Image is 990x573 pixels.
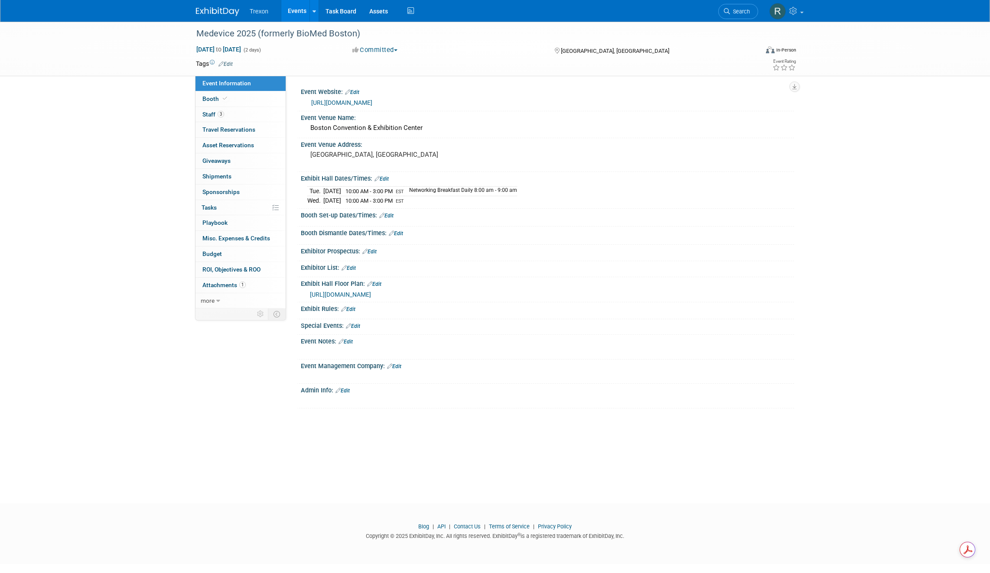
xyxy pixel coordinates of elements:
span: | [430,523,436,530]
span: more [201,297,215,304]
div: Exhibitor List: [301,261,794,272]
pre: [GEOGRAPHIC_DATA], [GEOGRAPHIC_DATA] [310,151,497,159]
span: EST [396,198,404,204]
span: Playbook [202,219,228,226]
span: [GEOGRAPHIC_DATA], [GEOGRAPHIC_DATA] [561,48,669,54]
a: [URL][DOMAIN_NAME] [311,99,372,106]
span: [DATE] [DATE] [196,45,241,53]
a: Edit [339,339,353,345]
td: Tue. [307,187,323,196]
a: Privacy Policy [538,523,572,530]
td: Networking Breakfast Daily 8:00 am - 9:00 am [404,187,517,196]
a: Edit [335,388,350,394]
a: Giveaways [195,153,286,168]
a: Playbook [195,215,286,230]
span: 1 [239,282,246,288]
span: | [482,523,488,530]
span: Event Information [202,80,251,87]
div: Event Venue Name: [301,111,794,122]
a: Edit [345,89,359,95]
a: Staff3 [195,107,286,122]
a: Edit [379,213,394,219]
a: API [437,523,446,530]
a: Edit [367,281,381,287]
img: ExhibitDay [196,7,239,16]
span: (2 days) [243,47,261,53]
span: Shipments [202,173,231,180]
span: Asset Reservations [202,142,254,149]
img: Format-Inperson.png [766,46,775,53]
a: Misc. Expenses & Credits [195,231,286,246]
span: Search [730,8,750,15]
a: Budget [195,246,286,262]
div: Exhibitor Prospectus: [301,245,794,256]
div: Exhibit Hall Dates/Times: [301,172,794,183]
span: EST [396,189,404,194]
a: Edit [389,230,403,236]
a: Sponsorships [195,185,286,200]
td: [DATE] [323,187,341,196]
a: Travel Reservations [195,122,286,137]
span: | [531,523,537,530]
div: Admin Info: [301,384,794,395]
a: Search [718,4,758,19]
span: 3 [218,111,224,117]
a: Booth [195,91,286,107]
div: In-Person [776,47,796,53]
sup: ® [518,532,521,537]
span: 10:00 AM - 3:00 PM [345,188,393,194]
td: Personalize Event Tab Strip [253,308,268,320]
img: Ryan Flores [769,3,786,19]
span: ROI, Objectives & ROO [202,266,261,273]
span: Staff [202,111,224,118]
div: Exhibit Rules: [301,302,794,314]
td: [DATE] [323,196,341,205]
a: Tasks [195,200,286,215]
div: Event Venue Address: [301,138,794,149]
a: Edit [375,176,389,182]
a: Edit [362,249,377,255]
a: Edit [387,363,401,369]
a: ROI, Objectives & ROO [195,262,286,277]
span: to [215,46,223,53]
a: Shipments [195,169,286,184]
span: Sponsorships [202,188,240,195]
a: Event Information [195,76,286,91]
div: Booth Set-up Dates/Times: [301,209,794,220]
a: [URL][DOMAIN_NAME] [310,291,371,298]
div: Event Format [707,45,796,58]
span: Tasks [202,204,217,211]
div: Event Notes: [301,335,794,346]
button: Committed [349,45,401,55]
div: Special Events: [301,319,794,330]
i: Booth reservation complete [223,96,227,101]
div: Medevice 2025 (formerly BioMed Boston) [193,26,745,42]
span: Giveaways [202,157,231,164]
a: Attachments1 [195,278,286,293]
a: Asset Reservations [195,138,286,153]
span: Budget [202,250,222,257]
td: Tags [196,59,233,68]
a: Edit [346,323,360,329]
span: Misc. Expenses & Credits [202,235,270,242]
span: | [447,523,453,530]
span: Attachments [202,282,246,288]
a: Blog [418,523,429,530]
div: Boston Convention & Exhibition Center [307,121,788,135]
div: Event Website: [301,85,794,97]
a: Terms of Service [489,523,530,530]
div: Exhibit Hall Floor Plan: [301,277,794,288]
div: Booth Dismantle Dates/Times: [301,227,794,238]
div: Event Rating [772,59,796,64]
span: Travel Reservations [202,126,255,133]
td: Wed. [307,196,323,205]
a: Edit [341,306,355,312]
span: Trexon [250,8,268,15]
a: Contact Us [454,523,481,530]
a: Edit [218,61,233,67]
td: Toggle Event Tabs [268,308,286,320]
a: Edit [342,265,356,271]
a: more [195,293,286,308]
span: Booth [202,95,229,102]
